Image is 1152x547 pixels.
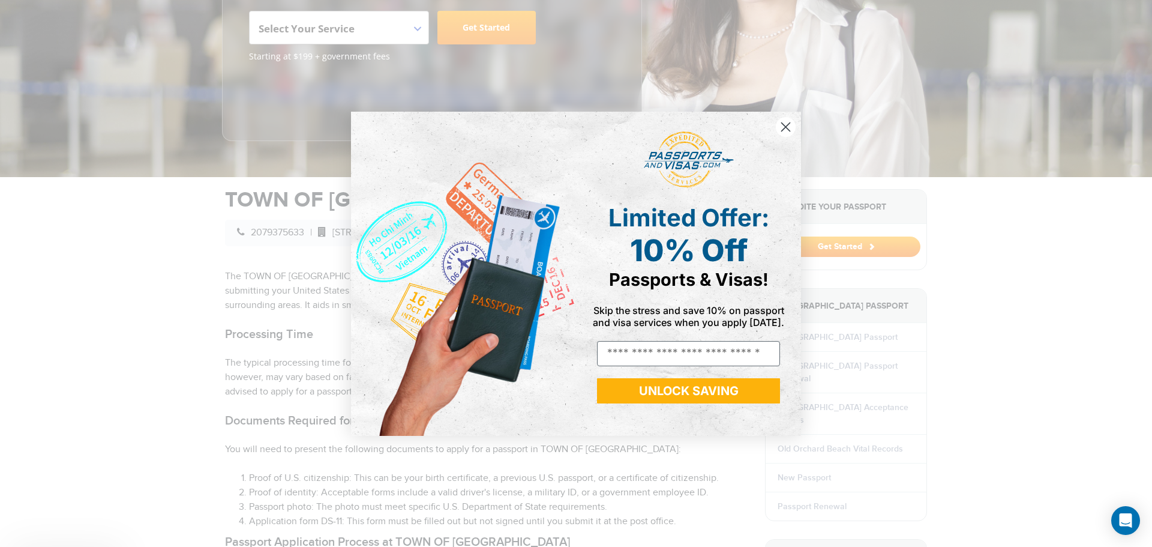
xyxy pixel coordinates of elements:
span: Skip the stress and save 10% on passport and visa services when you apply [DATE]. [593,304,784,328]
span: 10% Off [630,232,748,268]
div: Open Intercom Messenger [1111,506,1140,535]
img: passports and visas [644,131,734,188]
button: UNLOCK SAVING [597,378,780,403]
span: Passports & Visas! [609,269,769,290]
span: Limited Offer: [608,203,769,232]
img: de9cda0d-0715-46ca-9a25-073762a91ba7.png [351,112,576,436]
button: Close dialog [775,116,796,138]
